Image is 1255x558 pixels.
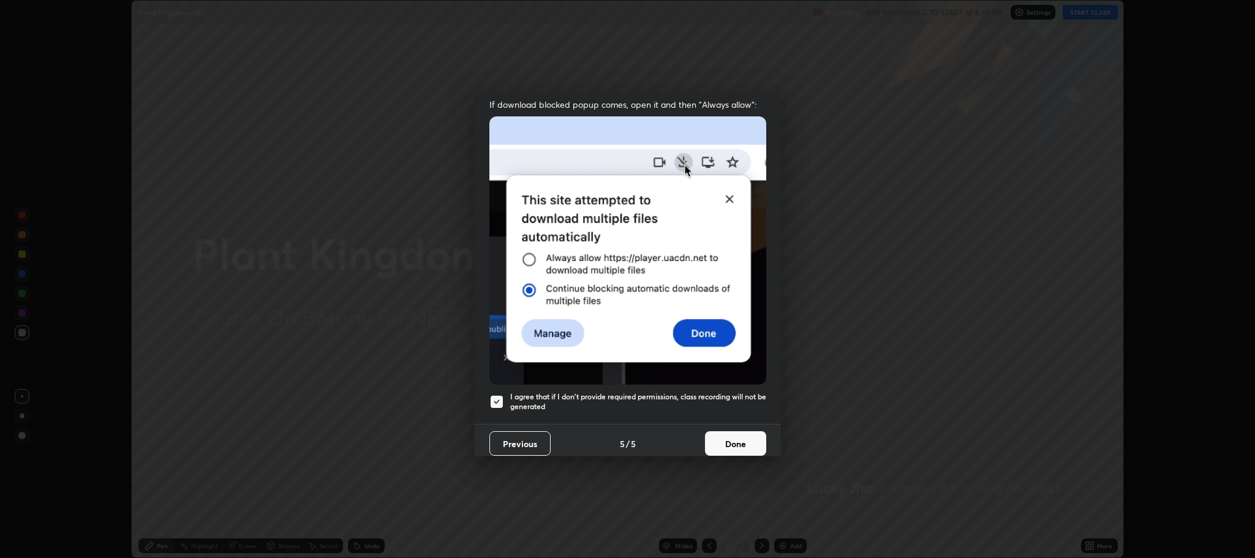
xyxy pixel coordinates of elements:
[620,437,625,450] h4: 5
[489,116,766,384] img: downloads-permission-blocked.gif
[626,437,630,450] h4: /
[489,99,766,110] span: If download blocked popup comes, open it and then "Always allow":
[510,392,766,411] h5: I agree that if I don't provide required permissions, class recording will not be generated
[489,431,551,456] button: Previous
[705,431,766,456] button: Done
[631,437,636,450] h4: 5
